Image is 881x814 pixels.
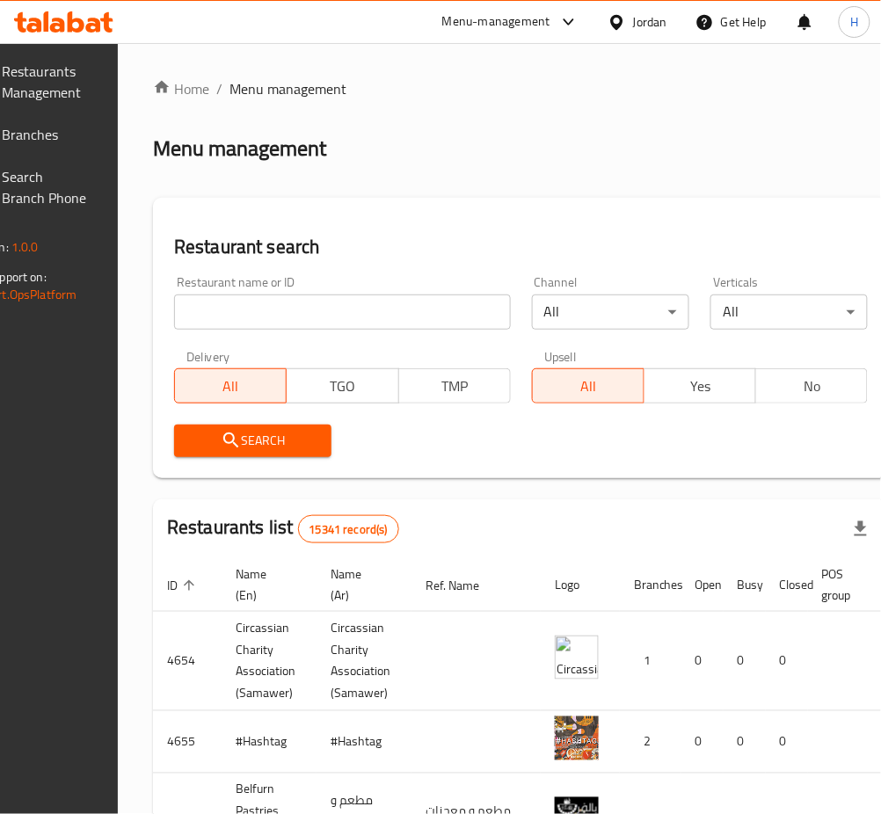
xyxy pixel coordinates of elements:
[406,374,504,399] span: TMP
[174,294,511,330] input: Search for restaurant name or ID..
[398,368,511,403] button: TMP
[317,711,411,774] td: #Hashtag
[532,368,644,403] button: All
[153,711,222,774] td: 4655
[724,558,766,612] th: Busy
[620,558,681,612] th: Branches
[317,612,411,711] td: ​Circassian ​Charity ​Association​ (Samawer)
[766,612,808,711] td: 0
[174,425,331,457] button: Search
[3,61,90,103] span: Restaurants Management
[186,351,230,363] label: Delivery
[681,612,724,711] td: 0
[216,78,222,99] li: /
[11,236,39,258] span: 1.0.0
[710,294,868,330] div: All
[153,134,326,163] h2: Menu management
[766,558,808,612] th: Closed
[724,612,766,711] td: 0
[541,558,620,612] th: Logo
[633,12,667,32] div: Jordan
[182,374,280,399] span: All
[294,374,391,399] span: TGO
[555,716,599,760] img: #Hashtag
[3,124,90,145] span: Branches
[3,166,90,208] span: Search Branch Phone
[236,563,295,606] span: Name (En)
[763,374,861,399] span: No
[298,515,399,543] div: Total records count
[652,374,749,399] span: Yes
[299,521,398,538] span: 15341 record(s)
[426,575,502,596] span: Ref. Name
[755,368,868,403] button: No
[167,514,399,543] h2: Restaurants list
[167,575,200,596] span: ID
[822,563,874,606] span: POS group
[229,78,346,99] span: Menu management
[153,78,209,99] a: Home
[331,563,390,606] span: Name (Ar)
[222,612,317,711] td: ​Circassian ​Charity ​Association​ (Samawer)
[681,711,724,774] td: 0
[850,12,858,32] span: H
[620,711,681,774] td: 2
[532,294,689,330] div: All
[681,558,724,612] th: Open
[222,711,317,774] td: #Hashtag
[442,11,550,33] div: Menu-management
[540,374,637,399] span: All
[153,612,222,711] td: 4654
[188,430,317,452] span: Search
[286,368,398,403] button: TGO
[644,368,756,403] button: Yes
[555,636,599,680] img: ​Circassian ​Charity ​Association​ (Samawer)
[174,234,868,260] h2: Restaurant search
[620,612,681,711] td: 1
[544,351,577,363] label: Upsell
[724,711,766,774] td: 0
[766,711,808,774] td: 0
[174,368,287,403] button: All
